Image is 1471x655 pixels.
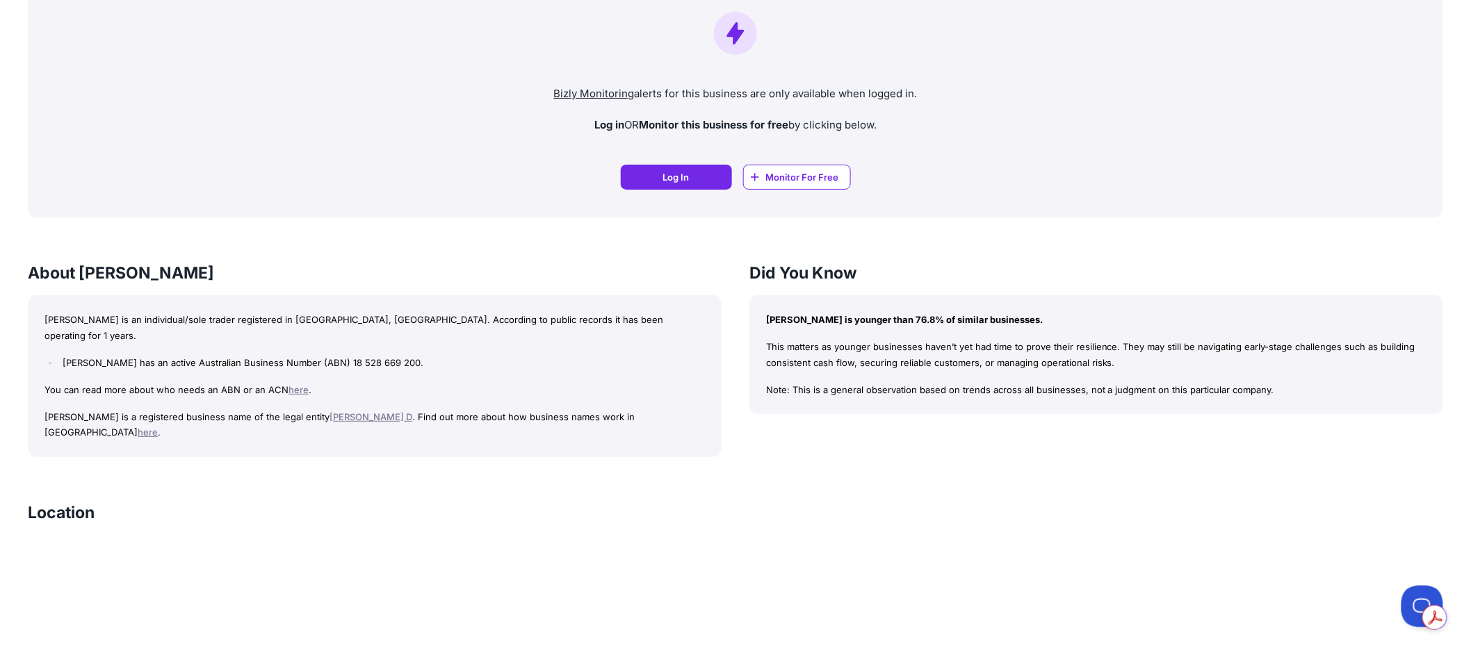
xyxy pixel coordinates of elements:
[766,382,1427,398] p: Note: This is a general observation based on trends across all businesses, not a judgment on this...
[59,355,705,371] li: [PERSON_NAME] has an active Australian Business Number (ABN) 18 528 669 200.
[1401,586,1443,627] iframe: Toggle Customer Support
[621,165,732,190] a: Log In
[44,382,705,398] p: You can read more about who needs an ABN or an ACN .
[330,411,412,422] a: [PERSON_NAME] D
[44,409,705,441] p: [PERSON_NAME] is a registered business name of the legal entity . Find out more about how busines...
[28,501,95,524] h3: Location
[639,118,788,131] strong: Monitor this business for free
[39,86,1432,102] p: alerts for this business are only available when logged in.
[288,384,309,395] a: here
[44,312,705,344] p: [PERSON_NAME] is an individual/sole trader registered in [GEOGRAPHIC_DATA], [GEOGRAPHIC_DATA]. Ac...
[28,262,722,284] h3: About [PERSON_NAME]
[594,118,624,131] strong: Log in
[663,170,690,184] span: Log In
[554,87,635,100] a: Bizly Monitoring
[138,426,158,438] a: here
[766,170,839,184] span: Monitor For Free
[749,262,1443,284] h3: Did You Know
[743,165,851,190] a: Monitor For Free
[766,339,1427,371] p: This matters as younger businesses haven’t yet had time to prove their resilience. They may still...
[39,117,1432,133] p: OR by clicking below.
[766,312,1427,328] p: [PERSON_NAME] is younger than 76.8% of similar businesses.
